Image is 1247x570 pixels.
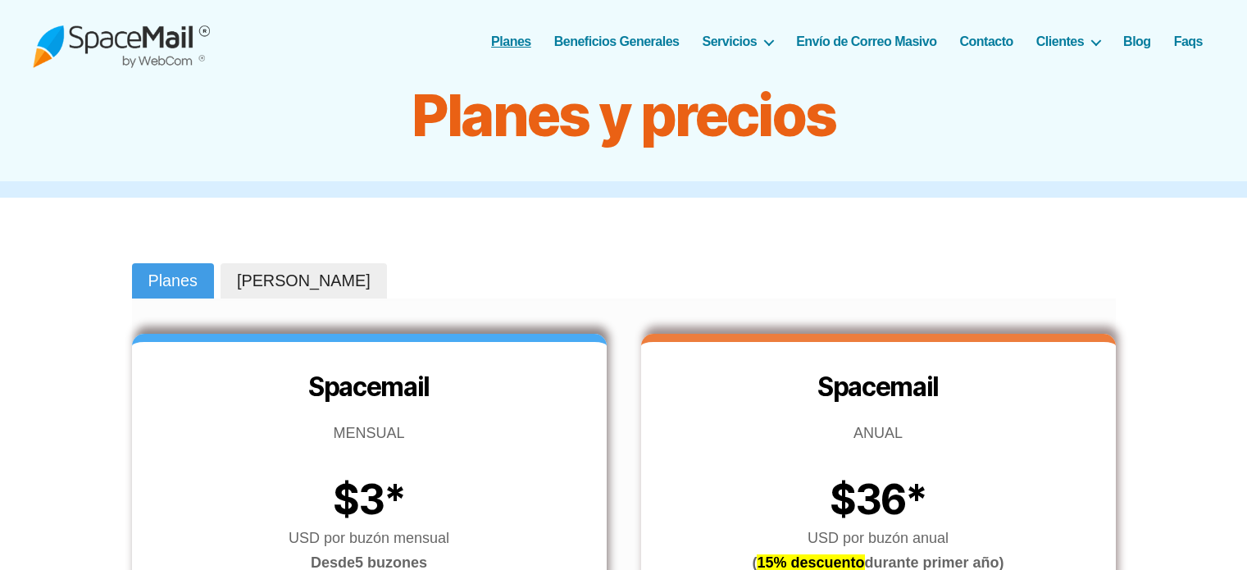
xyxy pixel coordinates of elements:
a: Planes [491,34,531,49]
p: ANUAL [641,421,1116,445]
a: Contacto [959,34,1013,49]
span: [PERSON_NAME] [237,270,371,293]
nav: Horizontal [500,34,1214,49]
a: Faqs [1174,34,1203,49]
h1: Planes y precios [214,83,1034,148]
p: MENSUAL [132,421,607,445]
h2: Spacemail [641,371,1116,404]
a: Envío de Correo Masivo [796,34,936,49]
span: Planes [148,270,198,293]
a: Clientes [1036,34,1100,49]
a: Beneficios Generales [554,34,680,49]
a: Servicios [703,34,774,49]
img: Spacemail [33,15,210,68]
h2: Spacemail [132,371,607,404]
a: Blog [1123,34,1151,49]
